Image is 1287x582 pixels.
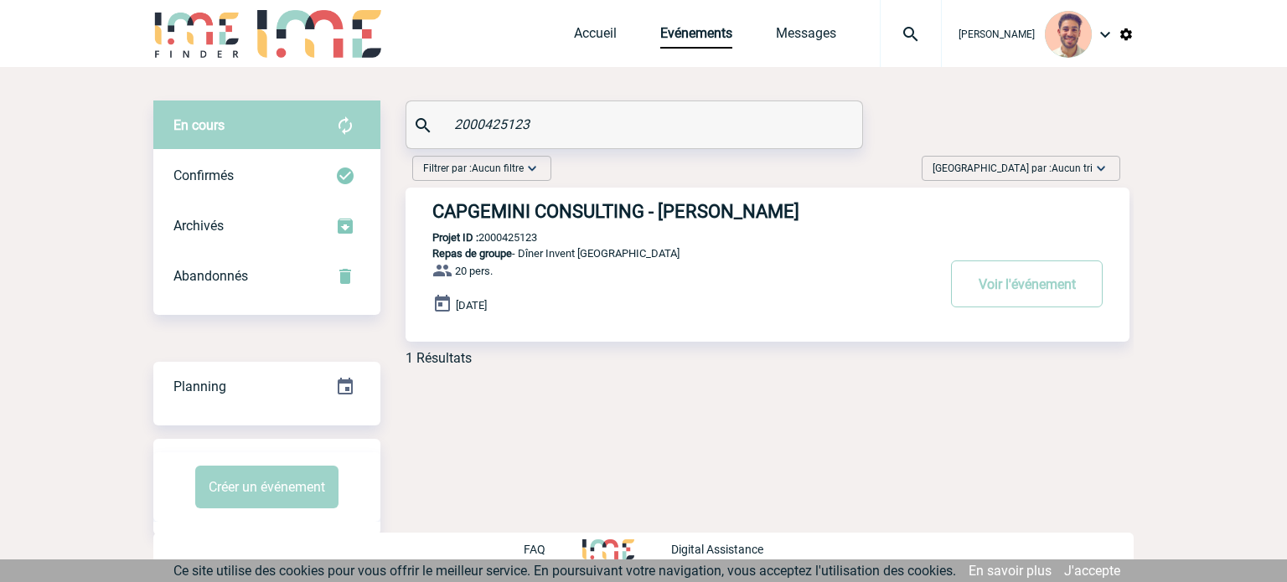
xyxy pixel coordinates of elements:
p: FAQ [524,543,545,556]
a: J'accepte [1064,563,1120,579]
span: Aucun tri [1052,162,1093,174]
p: Digital Assistance [671,543,763,556]
b: Projet ID : [432,231,478,244]
div: Retrouvez ici tous vos événements annulés [153,251,380,301]
a: Accueil [574,25,617,49]
span: [GEOGRAPHIC_DATA] par : [933,160,1093,177]
button: Voir l'événement [951,260,1103,307]
img: baseline_expand_more_white_24dp-b.png [1093,160,1109,177]
a: En savoir plus [969,563,1052,579]
span: Planning [173,379,226,394]
span: Confirmés [173,167,234,183]
a: Planning [153,361,380,410]
span: En cours [173,117,225,133]
a: Messages [776,25,836,49]
input: Rechercher un événement par son nom [450,112,823,136]
span: Aucun filtre [472,162,524,174]
button: Créer un événement [195,466,339,508]
span: 20 pers. [455,265,493,277]
h3: CAPGEMINI CONSULTING - [PERSON_NAME] [432,201,935,222]
span: Repas de groupe [432,247,512,260]
div: Retrouvez ici tous vos événements organisés par date et état d'avancement [153,362,380,412]
div: 1 Résultats [406,350,472,366]
a: CAPGEMINI CONSULTING - [PERSON_NAME] [406,201,1129,222]
span: Abandonnés [173,268,248,284]
a: Evénements [660,25,732,49]
span: Filtrer par : [423,160,524,177]
span: Archivés [173,218,224,234]
img: baseline_expand_more_white_24dp-b.png [524,160,540,177]
img: 132114-0.jpg [1045,11,1092,58]
span: [PERSON_NAME] [959,28,1035,40]
div: Retrouvez ici tous les événements que vous avez décidé d'archiver [153,201,380,251]
img: http://www.idealmeetingsevents.fr/ [582,539,634,559]
p: 2000425123 [406,231,537,244]
a: FAQ [524,540,582,556]
p: - Dîner Invent [GEOGRAPHIC_DATA] [406,247,935,260]
span: Ce site utilise des cookies pour vous offrir le meilleur service. En poursuivant votre navigation... [173,563,956,579]
img: IME-Finder [153,10,240,58]
div: Retrouvez ici tous vos évènements avant confirmation [153,100,380,151]
span: [DATE] [456,299,487,312]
